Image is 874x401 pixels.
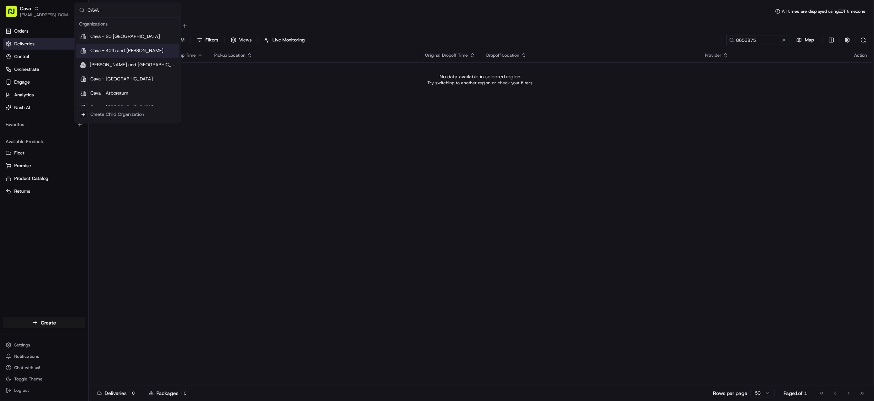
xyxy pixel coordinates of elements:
img: Nash [7,7,21,22]
span: Deliveries [14,41,34,47]
span: Returns [14,188,30,194]
div: Packages [149,390,189,397]
p: Welcome 👋 [7,29,129,40]
span: Pickup Location [214,52,245,58]
a: Powered byPylon [50,120,86,126]
span: Cava - [GEOGRAPHIC_DATA] [90,105,153,111]
span: Live Monitoring [272,37,305,43]
div: Available Products [3,136,85,147]
div: 💻 [60,104,66,109]
span: Provider [705,52,721,58]
span: [PERSON_NAME] and [GEOGRAPHIC_DATA] [90,62,176,68]
a: 💻API Documentation [57,100,117,113]
span: Knowledge Base [14,103,54,110]
div: Start new chat [24,68,116,75]
button: Map [793,35,817,45]
div: 📗 [7,104,13,109]
button: Toggle Theme [3,374,85,384]
a: Fleet [6,150,83,156]
a: 📗Knowledge Base [4,100,57,113]
span: Notifications [14,354,39,359]
button: Returns [3,186,85,197]
a: Product Catalog [6,175,83,182]
span: Pylon [71,120,86,126]
button: Views [227,35,255,45]
button: Control [3,51,85,62]
button: Chat with us! [3,363,85,373]
span: Cava - 20 [GEOGRAPHIC_DATA] [90,34,160,40]
div: Action [854,52,867,58]
div: Create Child Organization [90,112,144,118]
span: Fleet [14,150,24,156]
button: Start new chat [121,70,129,79]
div: Favorites [3,119,85,130]
img: 1736555255976-a54dd68f-1ca7-489b-9aae-adbdc363a1c4 [7,68,20,81]
div: Deliveries [97,390,137,397]
input: Got a question? Start typing here... [18,46,128,53]
button: Orchestrate [3,64,85,75]
button: Product Catalog [3,173,85,184]
span: Promise [14,163,31,169]
span: Cava - 40th and [PERSON_NAME] [90,48,164,54]
button: Refresh [858,35,868,45]
span: Control [14,53,29,60]
a: Orders [3,26,85,37]
a: Analytics [3,89,85,101]
input: Type to search [726,35,790,45]
div: We're available if you need us! [24,75,90,81]
span: Product Catalog [14,175,48,182]
a: Returns [6,188,83,194]
button: Nash AI [3,102,85,113]
span: Orchestrate [14,66,39,73]
div: Page 1 of 1 [784,390,807,397]
button: Promise [3,160,85,171]
div: Organizations [76,19,179,30]
div: Suggestions [75,18,181,123]
button: Cava [20,5,31,12]
span: Filters [205,37,218,43]
span: Views [239,37,251,43]
input: Search... [88,3,176,17]
button: Live Monitoring [261,35,308,45]
span: Cava - Arboretum [90,90,128,97]
button: Filters [194,35,221,45]
span: Orders [14,28,28,34]
button: Log out [3,385,85,395]
span: Cava - [GEOGRAPHIC_DATA] [90,76,153,83]
p: No data available in selected region. [440,73,522,80]
button: Create [3,317,85,328]
span: Original Dropoff Time [425,52,468,58]
span: Settings [14,342,30,348]
button: Cava[EMAIL_ADDRESS][DOMAIN_NAME] [3,3,73,20]
span: Log out [14,388,29,393]
span: Map [805,37,814,43]
button: [EMAIL_ADDRESS][DOMAIN_NAME] [20,12,71,18]
span: Chat with us! [14,365,40,371]
a: Deliveries [3,38,85,50]
span: Nash AI [14,105,30,111]
a: Promise [6,163,83,169]
span: API Documentation [67,103,114,110]
button: Engage [3,77,85,88]
span: All times are displayed using EDT timezone [782,9,865,14]
p: Try switching to another region or check your filters. [428,80,534,86]
div: 0 [181,390,189,396]
span: Toggle Theme [14,376,43,382]
div: 0 [129,390,137,396]
span: Dropoff Location [487,52,520,58]
button: Settings [3,340,85,350]
p: Rows per page [713,390,747,397]
button: Fleet [3,147,85,159]
span: Analytics [14,92,34,98]
button: Notifications [3,351,85,361]
span: Engage [14,79,30,85]
span: Create [41,319,56,326]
